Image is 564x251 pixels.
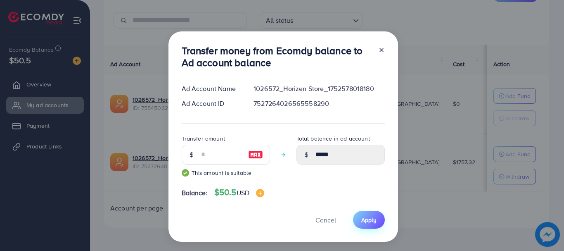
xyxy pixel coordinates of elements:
[182,45,372,69] h3: Transfer money from Ecomdy balance to Ad account balance
[296,134,370,143] label: Total balance in ad account
[237,188,249,197] span: USD
[361,216,377,224] span: Apply
[247,84,391,93] div: 1026572_Horizen Store_1752578018180
[353,211,385,229] button: Apply
[214,187,264,198] h4: $50.5
[175,84,247,93] div: Ad Account Name
[182,134,225,143] label: Transfer amount
[305,211,346,229] button: Cancel
[182,169,189,177] img: guide
[182,169,270,177] small: This amount is suitable
[247,99,391,108] div: 7527264026565558290
[256,189,264,197] img: image
[182,188,208,198] span: Balance:
[315,215,336,225] span: Cancel
[248,150,263,160] img: image
[175,99,247,108] div: Ad Account ID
